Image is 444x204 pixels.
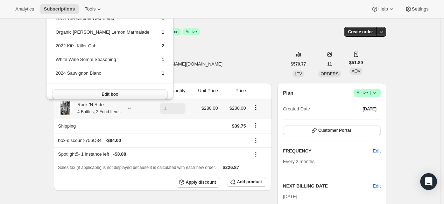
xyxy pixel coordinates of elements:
span: - $8.88 [113,151,126,158]
button: Help [367,4,399,14]
span: AOV [352,69,360,74]
button: Edit [369,145,385,157]
span: Settings [412,6,429,12]
span: Sales tax (if applicable) is not displayed because it is calculated with each new order. [58,165,216,170]
button: $570.77 [287,59,310,69]
button: Create order [344,27,377,37]
button: [DATE] [358,104,381,114]
button: Analytics [11,4,38,14]
div: Rack 'N Ride [72,101,120,115]
span: [DATE] [362,106,376,112]
span: Active [357,89,378,96]
span: Edit [373,148,381,155]
span: 2 [162,43,164,48]
h2: FREQUENCY [283,148,373,155]
td: White Wine Somm Seasoning [55,56,150,69]
div: box-discount-756Q34 [58,137,246,144]
div: Spotlight5 - 1 instance left [58,151,246,158]
span: Tools [85,6,96,12]
div: Open Intercom Messenger [420,173,437,190]
span: Active [185,29,197,35]
span: Subscriptions [44,6,75,12]
span: 11 [327,61,332,67]
button: 11 [323,59,336,69]
span: $280.00 [230,106,246,111]
button: Product actions [250,104,261,111]
td: 2023 The Climber Red Blend [55,15,150,28]
span: Every 2 months [283,159,315,164]
span: Apply discount [186,179,216,185]
small: 4 Bottles, 2 Food Items [77,109,120,114]
button: Edit [373,183,381,190]
span: Analytics [15,6,34,12]
span: ORDERS [320,72,338,76]
span: 1 [162,57,164,62]
span: [DATE] [283,194,297,199]
button: Apply discount [176,177,220,188]
span: Created Date [283,106,310,113]
th: Unit Price [188,83,220,98]
span: 1 [162,29,164,35]
span: 1 [162,70,164,76]
span: - $84.00 [106,137,121,144]
span: $51.89 [349,59,363,66]
span: $226.87 [223,165,239,170]
span: $280.00 [202,106,218,111]
td: 2024 Sauvignon Blanc [55,69,150,82]
button: Tools [80,4,107,14]
span: LTV [295,72,302,76]
th: Price [220,83,248,98]
span: $570.77 [291,61,306,67]
button: Shipping actions [250,121,261,129]
span: Customer Portal [318,128,351,133]
td: 2022 Kit's Killer Cab [55,42,150,55]
td: Organic [PERSON_NAME] Lemon Marmalade [55,28,150,41]
span: | [370,90,371,96]
button: Edit box [52,89,168,99]
button: Settings [401,4,433,14]
button: Customer Portal [283,125,381,135]
span: $39.75 [232,123,246,129]
h2: NEXT BILLING DATE [283,183,373,190]
button: Add product [227,177,266,187]
h2: Plan [283,89,294,96]
span: Edit box [101,91,118,97]
span: Create order [348,29,373,35]
button: Subscriptions [40,4,79,14]
th: Shipping [54,118,147,134]
span: Add product [237,179,262,185]
span: Help [378,6,388,12]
